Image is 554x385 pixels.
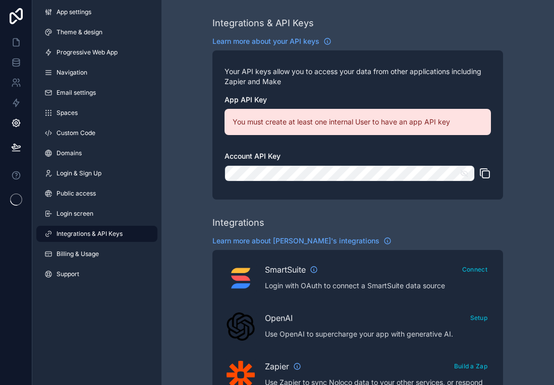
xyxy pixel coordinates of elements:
[225,109,491,135] div: You must create at least one internal User to have an app API key
[57,69,87,77] span: Navigation
[57,169,101,177] span: Login & Sign Up
[265,329,491,339] p: Use OpenAI to supercharge your app with generative AI.
[36,44,157,60] a: Progressive Web App
[57,89,96,97] span: Email settings
[36,206,157,222] a: Login screen
[36,185,157,202] a: Public access
[36,4,157,20] a: App settings
[225,67,491,87] p: Your API keys allow you to access your data from other applications including Zapier and Make
[225,95,267,104] span: App API Key
[57,270,79,278] span: Support
[36,145,157,161] a: Domains
[57,129,95,137] span: Custom Code
[57,109,78,117] span: Spaces
[57,189,96,198] span: Public access
[36,246,157,262] a: Billing & Usage
[225,152,281,160] span: Account API Key
[57,48,118,56] span: Progressive Web App
[227,264,255,292] img: SmartSuite
[36,105,157,121] a: Spaces
[57,28,102,36] span: Theme & design
[57,210,93,218] span: Login screen
[265,281,491,291] p: Login with OAuth to connect a SmartSuite data source
[36,85,157,101] a: Email settings
[467,310,491,325] button: Setup
[57,230,123,238] span: Integrations & API Keys
[459,264,491,274] a: Connect
[212,36,319,46] span: Learn more about your API keys
[36,226,157,242] a: Integrations & API Keys
[451,360,491,370] a: Build a Zap
[265,360,289,372] span: Zapier
[36,165,157,181] a: Login & Sign Up
[212,36,331,46] a: Learn more about your API keys
[36,266,157,282] a: Support
[212,236,379,246] span: Learn more about [PERSON_NAME]'s integrations
[467,312,491,322] a: Setup
[212,236,392,246] a: Learn more about [PERSON_NAME]'s integrations
[36,24,157,40] a: Theme & design
[227,312,255,341] img: OpenAI
[265,264,306,276] span: SmartSuite
[57,149,82,157] span: Domains
[451,359,491,373] button: Build a Zap
[212,216,264,230] div: Integrations
[57,250,99,258] span: Billing & Usage
[36,65,157,81] a: Navigation
[212,16,314,30] div: Integrations & API Keys
[459,262,491,277] button: Connect
[265,312,293,324] span: OpenAI
[57,8,91,16] span: App settings
[36,125,157,141] a: Custom Code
